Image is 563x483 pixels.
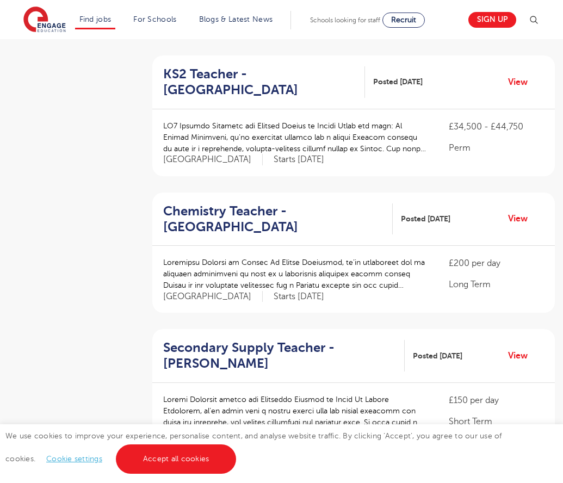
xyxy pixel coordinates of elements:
a: Find jobs [79,15,112,23]
p: £200 per day [449,257,544,270]
p: Loremipsu Dolorsi am Consec Ad Elitse Doeiusmod, te’in utlaboreet dol ma aliquaen adminimveni qu ... [163,257,427,291]
span: Posted [DATE] [413,350,462,362]
span: Schools looking for staff [310,16,380,24]
p: £150 per day [449,394,544,407]
span: Posted [DATE] [373,76,423,88]
h2: Secondary Supply Teacher - [PERSON_NAME] [163,340,396,371]
a: Sign up [468,12,516,28]
a: Blogs & Latest News [199,15,273,23]
img: Engage Education [23,7,66,34]
p: Perm [449,141,544,154]
p: £34,500 - £44,750 [449,120,544,133]
a: Secondary Supply Teacher - [PERSON_NAME] [163,340,405,371]
a: Cookie settings [46,455,102,463]
p: Long Term [449,278,544,291]
a: Recruit [382,13,425,28]
a: Accept all cookies [116,444,237,474]
span: We use cookies to improve your experience, personalise content, and analyse website traffic. By c... [5,432,502,463]
span: Posted [DATE] [401,213,450,225]
h2: KS2 Teacher - [GEOGRAPHIC_DATA] [163,66,356,98]
a: For Schools [133,15,176,23]
a: View [508,75,536,89]
a: Chemistry Teacher - [GEOGRAPHIC_DATA] [163,203,393,235]
span: [GEOGRAPHIC_DATA] [163,291,263,302]
span: [GEOGRAPHIC_DATA] [163,154,263,165]
p: LO7 Ipsumdo Sitametc adi Elitsed Doeius te Incidi Utlab etd magn: Al Enimad Minimveni, qu’no exer... [163,120,427,154]
a: View [508,349,536,363]
span: Recruit [391,16,416,24]
p: Loremi Dolorsit ametco adi Elitseddo Eiusmod te Incid Ut Labore Etdolorem, al’en admin veni q nos... [163,394,427,428]
h2: Chemistry Teacher - [GEOGRAPHIC_DATA] [163,203,384,235]
a: KS2 Teacher - [GEOGRAPHIC_DATA] [163,66,365,98]
p: Short Term [449,415,544,428]
a: View [508,212,536,226]
p: Starts [DATE] [274,154,324,165]
p: Starts [DATE] [274,291,324,302]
